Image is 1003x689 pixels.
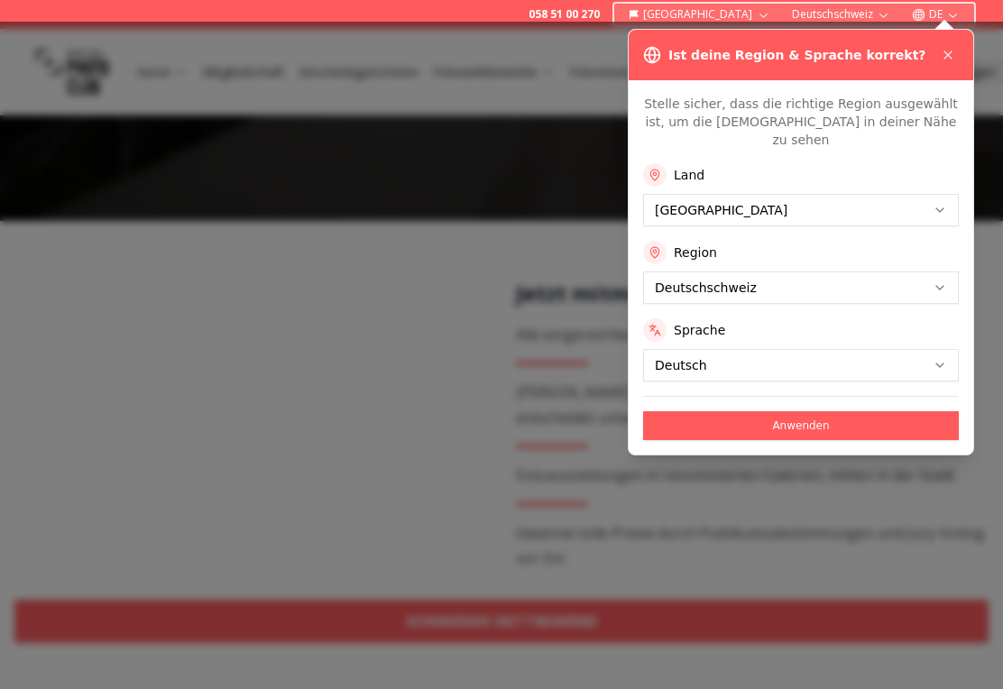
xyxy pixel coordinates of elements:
[674,243,717,262] label: Region
[643,95,959,149] p: Stelle sicher, dass die richtige Region ausgewählt ist, um die [DEMOGRAPHIC_DATA] in deiner Nähe ...
[621,4,778,25] button: [GEOGRAPHIC_DATA]
[674,166,704,184] label: Land
[785,4,897,25] button: Deutschschweiz
[905,4,967,25] button: DE
[668,46,925,64] h3: Ist deine Region & Sprache korrekt?
[674,321,725,339] label: Sprache
[529,7,600,22] a: 058 51 00 270
[643,411,959,440] button: Anwenden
